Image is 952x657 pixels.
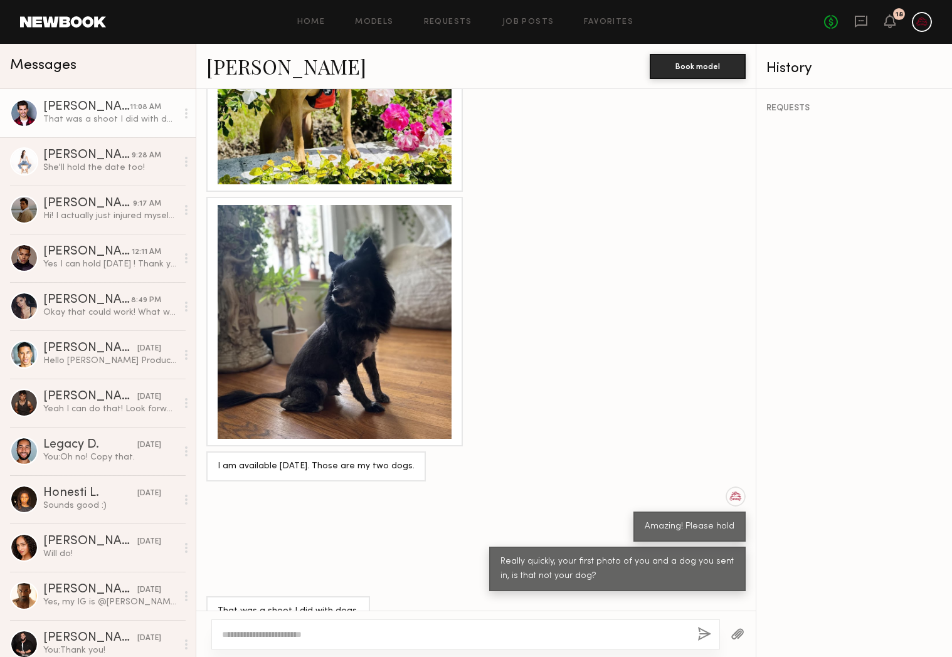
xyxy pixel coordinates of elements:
button: Book model [650,54,746,79]
div: [DATE] [137,584,161,596]
div: [PERSON_NAME] [43,342,137,355]
div: [DATE] [137,343,161,355]
div: Hi! I actually just injured myself playing basketball so I will be limping around unfortunately, ... [43,210,177,222]
a: Favorites [584,18,633,26]
div: History [766,61,942,76]
div: [DATE] [137,439,161,451]
span: Messages [10,58,77,73]
div: [PERSON_NAME] [43,149,132,162]
a: [PERSON_NAME] [206,53,366,80]
a: Home [297,18,325,26]
div: [PERSON_NAME] [43,632,137,644]
div: [PERSON_NAME] [43,584,137,596]
a: Requests [424,18,472,26]
div: Really quickly, your first photo of you and a dog you sent in, is that not your dog? [500,555,734,584]
a: Job Posts [502,18,554,26]
div: 11:08 AM [130,102,161,113]
div: [DATE] [137,391,161,403]
div: 8:49 PM [131,295,161,307]
a: Models [355,18,393,26]
div: [PERSON_NAME] [43,101,130,113]
div: Sounds good :) [43,500,177,512]
a: Book model [650,60,746,71]
div: Yeah I can do that! Look forward to hear back from you [43,403,177,415]
div: [PERSON_NAME] [43,535,137,548]
div: [PERSON_NAME] [43,197,133,210]
div: [PERSON_NAME] [43,246,132,258]
div: [DATE] [137,536,161,548]
div: You: Thank you! [43,644,177,656]
div: [DATE] [137,633,161,644]
div: Yes I can hold [DATE] ! Thank you! [43,258,177,270]
div: Will do! [43,548,177,560]
div: REQUESTS [766,104,942,113]
div: [PERSON_NAME] [43,294,131,307]
div: I am available [DATE]. Those are my two dogs. [218,460,415,474]
div: You: Oh no! Copy that. [43,451,177,463]
div: That was a shoot I did with dogs. [43,113,177,125]
div: 18 [896,11,903,18]
div: That was a shoot I did with dogs. [218,604,359,619]
div: [DATE] [137,488,161,500]
div: Okay that could work! What would be the hours and rate? [43,307,177,318]
div: Legacy D. [43,439,137,451]
div: Yes, my IG is @[PERSON_NAME] [43,596,177,608]
div: [PERSON_NAME] [43,391,137,403]
div: 12:11 AM [132,246,161,258]
div: 9:17 AM [133,198,161,210]
div: Amazing! Please hold [645,520,734,534]
div: 9:28 AM [132,150,161,162]
div: Hello [PERSON_NAME] Production! Yes I am available [DATE] and have attached the link to my Instag... [43,355,177,367]
div: She'll hold the date too! [43,162,177,174]
div: Honesti L. [43,487,137,500]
